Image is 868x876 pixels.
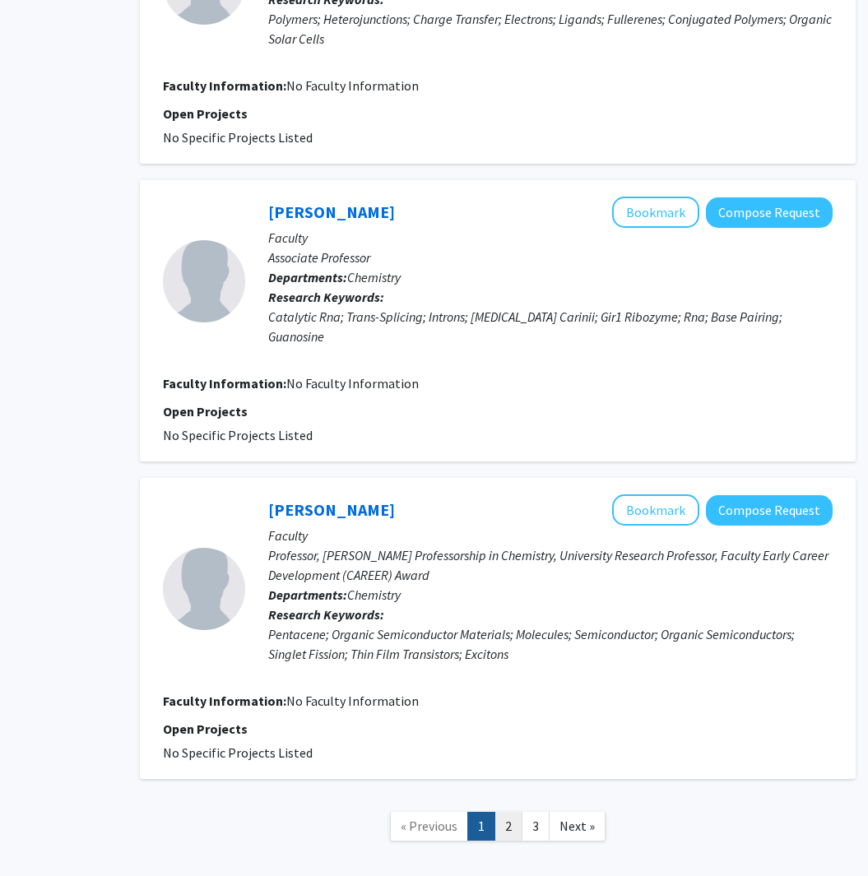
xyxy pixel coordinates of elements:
a: 3 [522,812,550,841]
a: [PERSON_NAME] [268,499,395,520]
button: Compose Request to John Anthony [706,495,833,526]
button: Compose Request to Stephen Testa [706,197,833,228]
b: Research Keywords: [268,289,384,305]
b: Faculty Information: [163,375,286,392]
span: No Specific Projects Listed [163,427,313,443]
a: 1 [467,812,495,841]
p: Professor, [PERSON_NAME] Professorship in Chemistry, University Research Professor, Faculty Early... [268,545,833,585]
iframe: Chat [12,802,70,864]
b: Faculty Information: [163,77,286,94]
a: Next [549,812,606,841]
button: Add John Anthony to Bookmarks [612,494,699,526]
b: Research Keywords: [268,606,384,623]
p: Associate Professor [268,248,833,267]
span: Next » [559,818,595,834]
b: Departments: [268,586,347,603]
div: Pentacene; Organic Semiconductor Materials; Molecules; Semiconductor; Organic Semiconductors; Sin... [268,624,833,664]
a: Previous Page [390,812,468,841]
b: Departments: [268,269,347,285]
p: Faculty [268,228,833,248]
span: Chemistry [347,269,401,285]
p: Open Projects [163,401,833,421]
a: [PERSON_NAME] [268,202,395,222]
span: No Faculty Information [286,375,419,392]
span: No Faculty Information [286,77,419,94]
span: No Specific Projects Listed [163,744,313,761]
p: Faculty [268,526,833,545]
div: Polymers; Heterojunctions; Charge Transfer; Electrons; Ligands; Fullerenes; Conjugated Polymers; ... [268,9,833,49]
span: « Previous [401,818,457,834]
a: 2 [494,812,522,841]
nav: Page navigation [140,795,856,862]
p: Open Projects [163,719,833,739]
button: Add Stephen Testa to Bookmarks [612,197,699,228]
span: Chemistry [347,586,401,603]
p: Open Projects [163,104,833,123]
span: No Specific Projects Listed [163,129,313,146]
b: Faculty Information: [163,693,286,709]
span: No Faculty Information [286,693,419,709]
div: Catalytic Rna; Trans-Splicing; Introns; [MEDICAL_DATA] Carinii; Gir1 Ribozyme; Rna; Base Pairing;... [268,307,833,346]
